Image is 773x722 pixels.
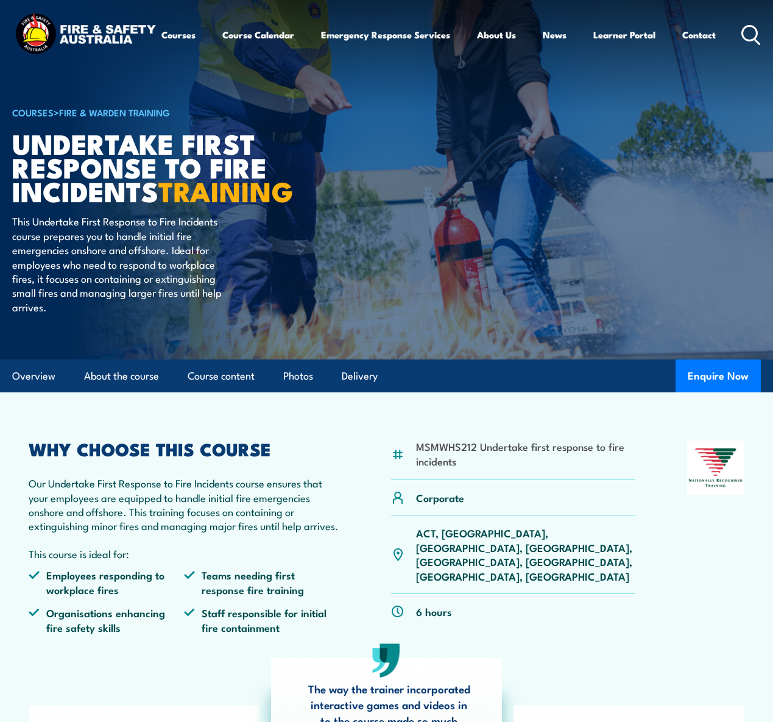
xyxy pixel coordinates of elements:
[682,20,716,49] a: Contact
[416,439,635,468] li: MSMWHS212 Undertake first response to fire incidents
[342,360,378,392] a: Delivery
[184,606,339,634] li: Staff responsible for initial fire containment
[29,547,339,561] p: This course is ideal for:
[12,360,55,392] a: Overview
[416,490,464,504] p: Corporate
[12,105,313,119] h6: >
[12,131,313,202] h1: Undertake First Response to Fire Incidents
[29,476,339,533] p: Our Undertake First Response to Fire Incidents course ensures that your employees are equipped to...
[84,360,159,392] a: About the course
[222,20,294,49] a: Course Calendar
[321,20,450,49] a: Emergency Response Services
[158,169,294,211] strong: TRAINING
[29,568,184,596] li: Employees responding to workplace fires
[29,606,184,634] li: Organisations enhancing fire safety skills
[676,359,761,392] button: Enquire Now
[161,20,196,49] a: Courses
[593,20,655,49] a: Learner Portal
[184,568,339,596] li: Teams needing first response fire training
[12,214,235,314] p: This Undertake First Response to Fire Incidents course prepares you to handle initial fire emerge...
[188,360,255,392] a: Course content
[477,20,516,49] a: About Us
[416,526,635,583] p: ACT, [GEOGRAPHIC_DATA], [GEOGRAPHIC_DATA], [GEOGRAPHIC_DATA], [GEOGRAPHIC_DATA], [GEOGRAPHIC_DATA...
[543,20,567,49] a: News
[59,105,170,119] a: Fire & Warden Training
[12,105,54,119] a: COURSES
[283,360,313,392] a: Photos
[687,441,744,495] img: Nationally Recognised Training logo.
[29,441,339,456] h2: WHY CHOOSE THIS COURSE
[416,604,452,618] p: 6 hours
